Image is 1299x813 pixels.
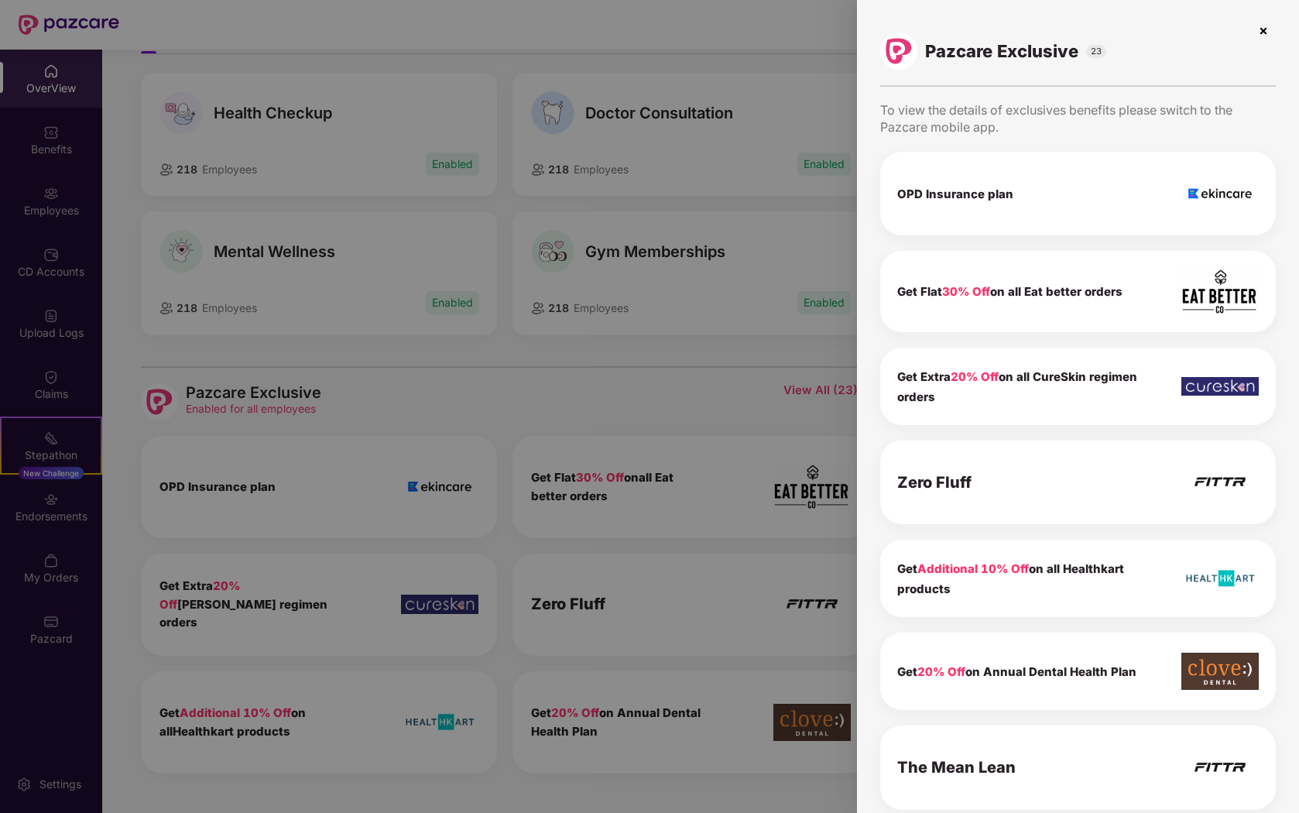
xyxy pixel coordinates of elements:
span: Pazcare Exclusive [925,40,1078,62]
span: 20% Off [917,664,965,679]
img: icon [1181,653,1259,690]
img: logo [886,38,912,64]
span: 30% Off [942,284,990,299]
span: To view the details of exclusives benefits please switch to the Pazcare mobile app. [880,102,1232,135]
span: 23 [1086,45,1106,58]
span: Additional 10% Off [917,561,1029,576]
img: icon [1181,169,1259,218]
img: icon [1181,377,1259,396]
b: Get on all Healthkart products [897,561,1124,596]
b: Get on Annual Dental Health Plan [897,664,1136,679]
span: 20% Off [951,369,999,384]
b: The Mean Lean [897,758,1016,777]
b: Get Extra on all CureSkin regimen orders [897,369,1137,404]
img: icon [1181,743,1259,793]
img: icon [1181,562,1259,595]
b: OPD Insurance plan [897,187,1013,201]
img: icon [1181,458,1259,508]
b: Zero Fluff [897,473,972,492]
img: svg+xml;base64,PHN2ZyBpZD0iQ3Jvc3MtMzJ4MzIiIHhtbG5zPSJodHRwOi8vd3d3LnczLm9yZy8yMDAwL3N2ZyIgd2lkdG... [1251,19,1276,43]
img: icon [1181,268,1259,315]
b: Get Flat on all Eat better orders [897,284,1122,299]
